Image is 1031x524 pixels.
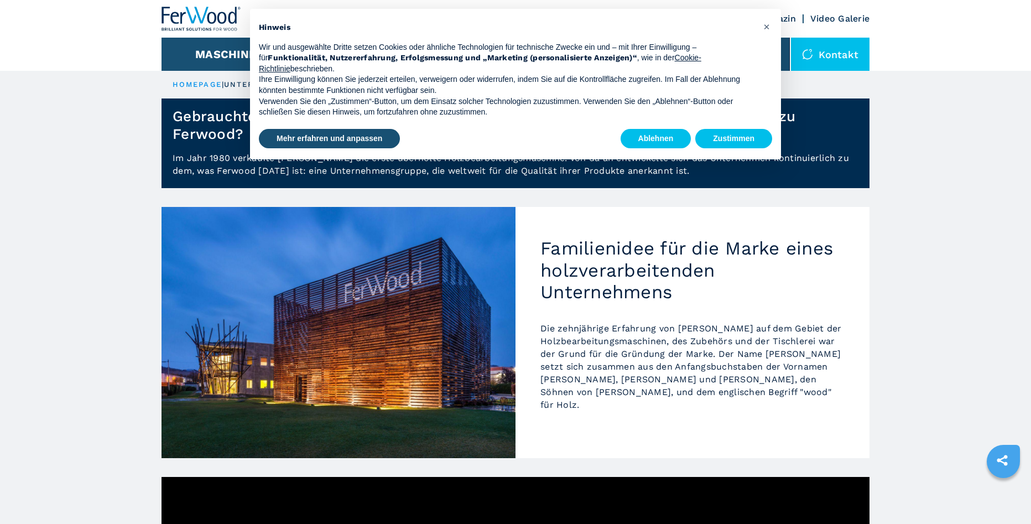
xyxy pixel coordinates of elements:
a: Cookie-Richtlinie [259,53,701,73]
strong: Funktionalität, Nutzererfahrung, Erfolgsmessung und „Marketing (personalisierte Anzeigen)“ [268,53,637,62]
p: Ihre Einwilligung können Sie jederzeit erteilen, verweigern oder widerrufen, indem Sie auf die Ko... [259,74,754,96]
button: Maschinen [195,48,264,61]
div: Kontakt [791,38,869,71]
button: Ablehnen [621,129,691,149]
img: Familienidee für die Marke eines holzverarbeitenden Unternehmens [162,207,515,458]
button: Zustimmen [695,129,772,149]
span: × [763,20,770,33]
a: Video Galerie [810,13,869,24]
h1: Gebrauchte Holzbearbeitungsmaschinen und andere Dienstleistungen - Wie kam es zu Ferwood? [173,107,869,143]
h2: Familienidee für die Marke eines holzverarbeitenden Unternehmens [540,237,845,303]
button: Mehr erfahren und anpassen [259,129,400,149]
button: Schließen Sie diesen Hinweis [758,18,775,35]
p: Wir und ausgewählte Dritte setzen Cookies oder ähnliche Technologien für technische Zwecke ein un... [259,42,754,75]
p: unternehmen [224,80,293,90]
iframe: Chat [984,474,1023,516]
p: Verwenden Sie den „Zustimmen“-Button, um dem Einsatz solcher Technologien zuzustimmen. Verwenden ... [259,96,754,118]
h2: Hinweis [259,22,754,33]
a: sharethis [988,447,1016,474]
img: Kontakt [802,49,813,60]
img: Ferwood [162,7,241,31]
span: | [222,80,224,89]
a: HOMEPAGE [173,80,222,89]
p: Die zehnjährige Erfahrung von [PERSON_NAME] auf dem Gebiet der Holzbearbeitungsmaschinen, des Zub... [540,322,845,411]
p: Im Jahr 1980 verkaufte [PERSON_NAME] die erste überholte Holzbearbeitungsmaschine. Von da an entw... [162,152,869,188]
